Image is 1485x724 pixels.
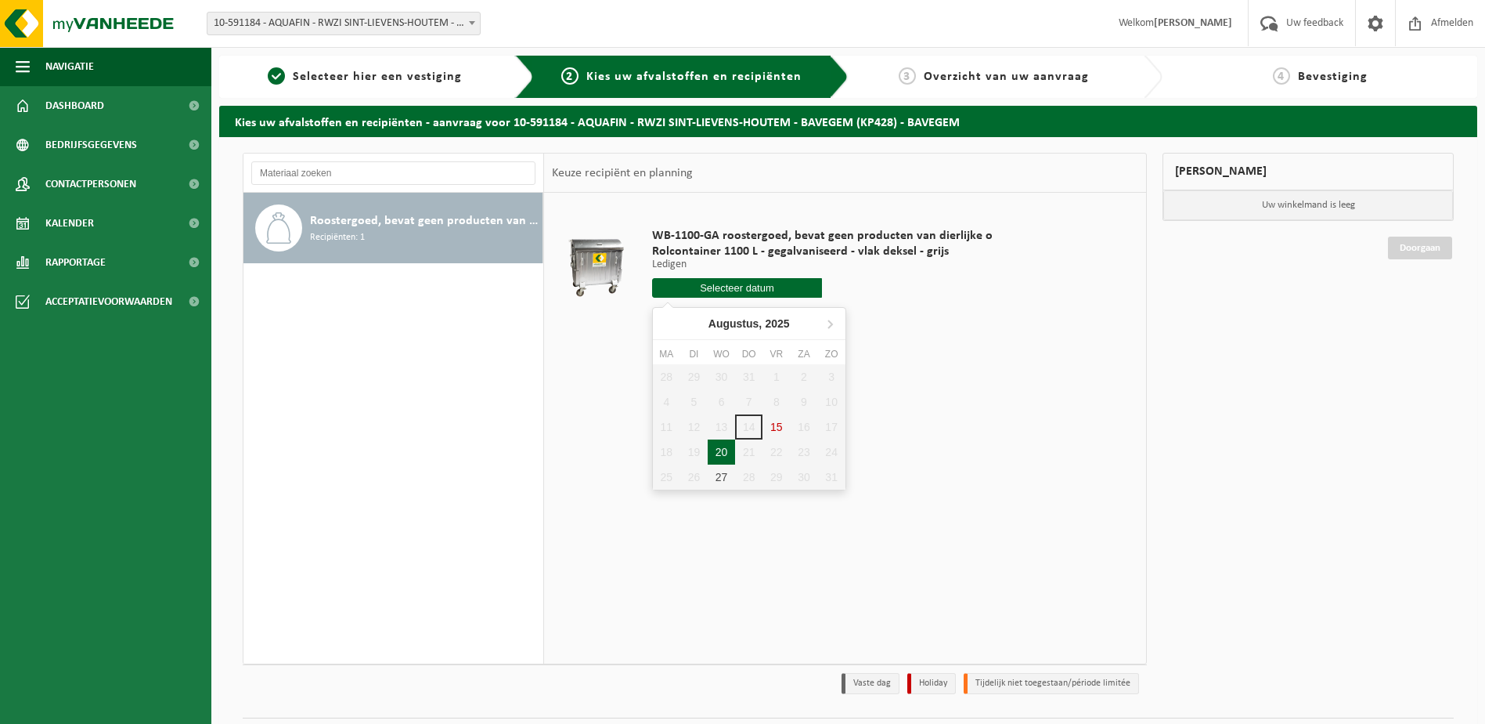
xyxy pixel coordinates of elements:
[45,125,137,165] span: Bedrijfsgegevens
[1162,153,1454,190] div: [PERSON_NAME]
[652,278,823,298] input: Selecteer datum
[227,67,503,86] a: 1Selecteer hier een vestiging
[842,673,899,694] li: Vaste dag
[544,154,701,193] div: Keuze recipiënt en planning
[790,346,817,362] div: za
[924,71,1089,83] span: Overzicht van uw aanvraag
[293,71,462,83] span: Selecteer hier een vestiging
[652,244,993,259] span: Rolcontainer 1100 L - gegalvaniseerd - vlak deksel - grijs
[907,673,956,694] li: Holiday
[207,13,480,34] span: 10-591184 - AQUAFIN - RWZI SINT-LIEVENS-HOUTEM - BAVEGEM (KP428) - BAVEGEM
[765,318,789,329] i: 2025
[652,228,993,244] span: WB-1100-GA roostergoed, bevat geen producten van dierlijke o
[219,106,1477,136] h2: Kies uw afvalstoffen en recipiënten - aanvraag voor 10-591184 - AQUAFIN - RWZI SINT-LIEVENS-HOUTE...
[1298,71,1368,83] span: Bevestiging
[708,346,735,362] div: wo
[45,86,104,125] span: Dashboard
[45,165,136,204] span: Contactpersonen
[243,193,543,263] button: Roostergoed, bevat geen producten van dierlijke oorsprong Recipiënten: 1
[207,12,481,35] span: 10-591184 - AQUAFIN - RWZI SINT-LIEVENS-HOUTEM - BAVEGEM (KP428) - BAVEGEM
[1163,190,1453,220] p: Uw winkelmand is leeg
[1273,67,1290,85] span: 4
[652,259,993,270] p: Ledigen
[1388,237,1452,259] a: Doorgaan
[45,282,172,321] span: Acceptatievoorwaarden
[310,212,539,230] span: Roostergoed, bevat geen producten van dierlijke oorsprong
[45,204,94,243] span: Kalender
[818,346,845,362] div: zo
[702,311,796,336] div: Augustus,
[964,673,1139,694] li: Tijdelijk niet toegestaan/période limitée
[899,67,916,85] span: 3
[762,346,790,362] div: vr
[735,346,762,362] div: do
[45,47,94,86] span: Navigatie
[561,67,579,85] span: 2
[268,67,285,85] span: 1
[310,230,365,245] span: Recipiënten: 1
[653,346,680,362] div: ma
[251,161,535,185] input: Materiaal zoeken
[708,440,735,465] div: 20
[680,346,708,362] div: di
[1154,17,1232,29] strong: [PERSON_NAME]
[708,465,735,490] div: 27
[586,71,802,83] span: Kies uw afvalstoffen en recipiënten
[45,243,106,282] span: Rapportage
